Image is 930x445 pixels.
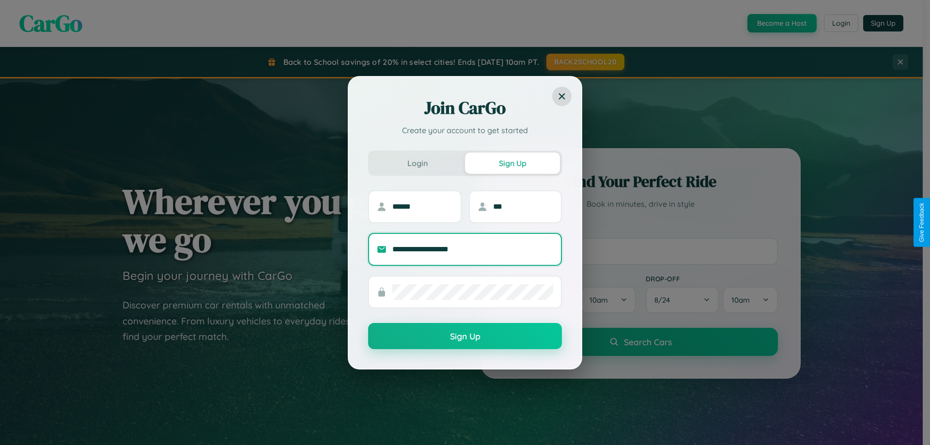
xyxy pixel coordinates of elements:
button: Sign Up [368,323,562,349]
button: Sign Up [465,153,560,174]
p: Create your account to get started [368,124,562,136]
div: Give Feedback [918,203,925,242]
button: Login [370,153,465,174]
h2: Join CarGo [368,96,562,120]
